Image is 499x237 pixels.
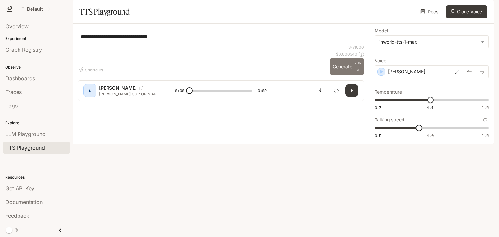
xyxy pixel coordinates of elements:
span: 0.7 [375,105,381,110]
p: [PERSON_NAME] [388,69,425,75]
p: 34 / 1000 [348,44,364,50]
span: 1.5 [482,105,489,110]
p: Default [27,6,43,12]
button: Copy Voice ID [137,86,146,90]
button: Reset to default [481,116,489,123]
p: [PERSON_NAME] CUP OR NBA FINALS [99,91,160,97]
span: 1.5 [482,133,489,138]
p: CTRL + [355,61,361,69]
button: All workspaces [17,3,53,16]
p: Talking speed [375,118,404,122]
p: [PERSON_NAME] [99,85,137,91]
span: 0:00 [175,87,184,94]
div: inworld-tts-1-max [379,39,478,45]
button: Download audio [314,84,327,97]
span: 0.5 [375,133,381,138]
p: Voice [375,58,386,63]
a: Docs [419,5,441,18]
div: inworld-tts-1-max [375,36,488,48]
p: Model [375,29,388,33]
span: 1.0 [427,133,434,138]
h1: TTS Playground [79,5,130,18]
button: Clone Voice [446,5,487,18]
span: 0:02 [258,87,267,94]
button: GenerateCTRL +⏎ [330,58,364,75]
span: 1.1 [427,105,434,110]
div: D [85,85,95,96]
p: Temperature [375,90,402,94]
button: Shortcuts [78,65,106,75]
button: Inspect [330,84,343,97]
p: ⏎ [355,61,361,72]
p: $ 0.000340 [336,51,357,57]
